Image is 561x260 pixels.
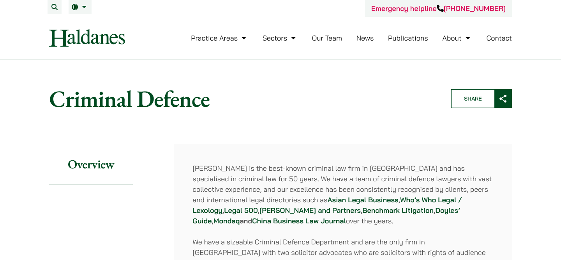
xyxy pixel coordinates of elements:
a: News [356,34,374,42]
p: [PERSON_NAME] is the best-known criminal law firm in [GEOGRAPHIC_DATA] and has specialised in cri... [192,163,493,226]
a: Mondaq [213,216,240,225]
img: Logo of Haldanes [49,29,125,47]
a: Sectors [263,34,298,42]
h1: Criminal Defence [49,85,438,113]
a: Contact [486,34,512,42]
strong: , [258,206,259,215]
h2: Overview [49,144,133,184]
a: [PERSON_NAME] and Partners [259,206,361,215]
a: Doyles’ Guide [192,206,460,225]
a: About [442,34,472,42]
a: EN [72,4,88,10]
a: Asian Legal Business [327,195,398,204]
button: Share [451,89,512,108]
a: Publications [388,34,428,42]
a: Our Team [312,34,342,42]
a: Legal 500 [224,206,258,215]
strong: , [222,206,224,215]
strong: , [399,195,400,204]
a: Benchmark Litigation [362,206,434,215]
a: China Business Law Journal [252,216,346,225]
span: Share [452,90,494,108]
a: Who’s Who Legal / Lexology [192,195,462,215]
strong: , [212,216,213,225]
a: Emergency helpline[PHONE_NUMBER] [371,4,506,13]
a: Practice Areas [191,34,248,42]
strong: , , [361,206,436,215]
strong: and [240,216,252,225]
